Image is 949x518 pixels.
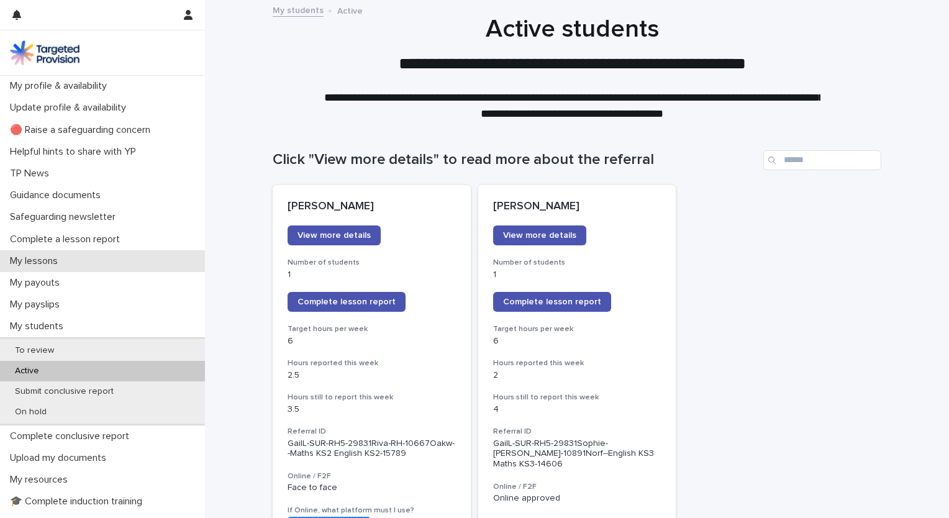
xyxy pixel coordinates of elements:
[288,324,456,334] h3: Target hours per week
[273,2,324,17] a: My students
[297,298,396,306] span: Complete lesson report
[5,430,139,442] p: Complete conclusive report
[5,452,116,464] p: Upload my documents
[288,336,456,347] p: 6
[5,124,160,136] p: 🔴 Raise a safeguarding concern
[493,358,661,368] h3: Hours reported this week
[493,258,661,268] h3: Number of students
[288,270,456,280] p: 1
[503,231,576,240] span: View more details
[5,168,59,179] p: TP News
[493,493,661,504] p: Online approved
[288,200,456,214] p: [PERSON_NAME]
[503,298,601,306] span: Complete lesson report
[5,277,70,289] p: My payouts
[493,225,586,245] a: View more details
[5,234,130,245] p: Complete a lesson report
[493,200,661,214] p: [PERSON_NAME]
[493,482,661,492] h3: Online / F2F
[5,299,70,311] p: My payslips
[5,255,68,267] p: My lessons
[288,506,456,516] h3: If Online, what platform must I use?
[337,3,363,17] p: Active
[297,231,371,240] span: View more details
[493,324,661,334] h3: Target hours per week
[5,146,146,158] p: Helpful hints to share with YP
[288,427,456,437] h3: Referral ID
[288,404,456,415] p: 3.5
[288,292,406,312] a: Complete lesson report
[288,483,456,493] p: Face to face
[288,370,456,381] p: 2.5
[288,393,456,402] h3: Hours still to report this week
[5,345,64,356] p: To review
[10,40,79,65] img: M5nRWzHhSzIhMunXDL62
[493,270,661,280] p: 1
[493,292,611,312] a: Complete lesson report
[493,427,661,437] h3: Referral ID
[288,258,456,268] h3: Number of students
[5,102,136,114] p: Update profile & availability
[5,189,111,201] p: Guidance documents
[288,471,456,481] h3: Online / F2F
[493,370,661,381] p: 2
[5,366,49,376] p: Active
[763,150,881,170] input: Search
[268,14,876,44] h1: Active students
[5,80,117,92] p: My profile & availability
[5,211,125,223] p: Safeguarding newsletter
[493,404,661,415] p: 4
[493,336,661,347] p: 6
[493,393,661,402] h3: Hours still to report this week
[5,474,78,486] p: My resources
[5,496,152,507] p: 🎓 Complete induction training
[5,386,124,397] p: Submit conclusive report
[288,438,456,460] p: GailL-SUR-RH5-29831Riva-RH-10667Oakw--Maths KS2 English KS2-15789
[288,225,381,245] a: View more details
[273,151,758,169] h1: Click "View more details" to read more about the referral
[5,320,73,332] p: My students
[493,438,661,470] p: GailL-SUR-RH5-29831Sophie-[PERSON_NAME]-10891Norf--English KS3 Maths KS3-14606
[288,358,456,368] h3: Hours reported this week
[5,407,57,417] p: On hold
